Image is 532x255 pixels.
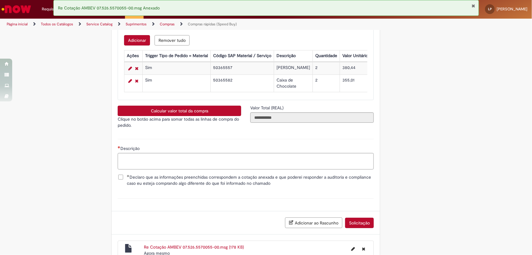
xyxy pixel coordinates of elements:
p: Clique no botão acima para somar todas as linhas de compra do pedido. [118,116,241,128]
img: ServiceNow [1,3,32,15]
th: Valor Unitário [340,50,371,62]
th: Código SAP Material / Serviço [211,50,274,62]
td: Sim [143,62,211,75]
span: [PERSON_NAME] [497,6,527,12]
td: 355,01 [340,75,371,92]
span: Descrição [120,146,141,151]
a: Re Cotação AMBEV 07.526.5570055-00.msg (178 KB) [144,244,244,250]
textarea: Descrição [118,153,374,169]
a: Remover linha 1 [134,65,140,72]
td: Sim [143,75,211,92]
button: Calcular valor total da compra [118,106,241,116]
button: Adicionar ao Rascunho [285,217,342,228]
a: Página inicial [7,22,28,27]
a: Suprimentos [126,22,147,27]
th: Ações [124,50,143,62]
span: Declaro que as informações preenchidas correspondem a cotação anexada e que poderei responder a a... [127,174,374,186]
th: Descrição [274,50,313,62]
span: Re Cotação AMBEV 07.526.5570055-00.msg Anexado [58,5,160,11]
input: Valor Total (REAL) [250,112,374,123]
th: Trigger Tipo de Pedido = Material [143,50,211,62]
td: 380,44 [340,62,371,75]
a: Todos os Catálogos [41,22,73,27]
a: Remover linha 2 [134,77,140,85]
span: LP [488,7,492,11]
a: Editar Linha 1 [127,65,134,72]
ul: Trilhas de página [5,19,350,30]
button: Fechar Notificação [472,3,476,8]
button: Add a row for Lista de Itens [124,35,150,46]
button: Editar nome de arquivo Re Cotação AMBEV 07.526.5570055-00.msg [348,244,359,254]
button: Excluir Re Cotação AMBEV 07.526.5570055-00.msg [358,244,369,254]
td: 2 [313,62,340,75]
td: 50365582 [211,75,274,92]
td: [PERSON_NAME] [274,62,313,75]
a: Service Catalog [86,22,112,27]
td: Caixa de Chocolate [274,75,313,92]
span: Requisições [42,6,63,12]
td: 50365557 [211,62,274,75]
button: Remove all rows for Lista de Itens [155,35,190,46]
span: Necessários [118,146,120,148]
button: Solicitação [345,218,374,228]
span: Somente leitura - Valor Total (REAL) [250,105,285,111]
td: 2 [313,75,340,92]
a: Compras [160,22,175,27]
th: Quantidade [313,50,340,62]
a: Compras rápidas (Speed Buy) [188,22,237,27]
a: Editar Linha 2 [127,77,134,85]
label: Somente leitura - Valor Total (REAL) [250,105,285,111]
span: Obrigatório Preenchido [127,175,130,177]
